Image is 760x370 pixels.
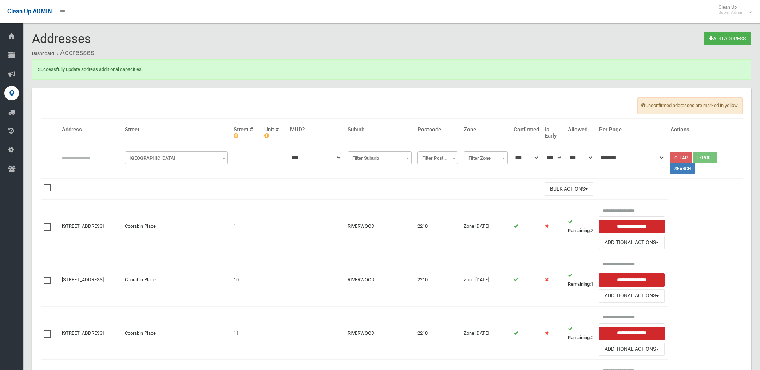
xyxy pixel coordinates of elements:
[231,253,261,307] td: 10
[514,127,539,133] h4: Confirmed
[568,228,591,233] strong: Remaining:
[55,46,94,59] li: Addresses
[62,330,104,336] a: [STREET_ADDRESS]
[461,253,511,307] td: Zone [DATE]
[122,306,231,360] td: Coorabin Place
[125,151,228,164] span: Filter Street
[345,200,415,253] td: RIVERWOOD
[125,127,228,133] h4: Street
[637,97,743,114] span: Unconfirmed addresses are marked in yellow.
[32,51,54,56] a: Dashboard
[693,152,717,163] button: Export
[290,127,342,133] h4: MUD?
[599,127,665,133] h4: Per Page
[568,281,591,287] strong: Remaining:
[599,236,665,249] button: Additional Actions
[62,127,119,133] h4: Address
[122,200,231,253] td: Coorabin Place
[417,151,458,164] span: Filter Postcode
[670,127,740,133] h4: Actions
[464,127,508,133] h4: Zone
[264,127,284,139] h4: Unit #
[545,182,593,196] button: Bulk Actions
[419,153,456,163] span: Filter Postcode
[719,10,744,15] small: Super Admin
[670,152,692,163] a: Clear
[565,253,596,307] td: 1
[231,200,261,253] td: 1
[704,32,751,45] a: Add Address
[599,343,665,356] button: Additional Actions
[715,4,751,15] span: Clean Up
[670,163,695,174] button: Search
[461,306,511,360] td: Zone [DATE]
[417,127,458,133] h4: Postcode
[345,306,415,360] td: RIVERWOOD
[32,31,91,46] span: Addresses
[231,306,261,360] td: 11
[127,153,226,163] span: Filter Street
[415,200,460,253] td: 2210
[568,335,591,340] strong: Remaining:
[466,153,506,163] span: Filter Zone
[568,127,593,133] h4: Allowed
[461,200,511,253] td: Zone [DATE]
[565,306,596,360] td: 0
[348,151,412,164] span: Filter Suburb
[415,253,460,307] td: 2210
[415,306,460,360] td: 2210
[565,200,596,253] td: 2
[464,151,508,164] span: Filter Zone
[345,253,415,307] td: RIVERWOOD
[32,59,751,80] div: Successfully update address additional capacities.
[545,127,562,139] h4: Is Early
[599,289,665,303] button: Additional Actions
[348,127,412,133] h4: Suburb
[7,8,52,15] span: Clean Up ADMIN
[122,253,231,307] td: Coorabin Place
[234,127,258,139] h4: Street #
[349,153,410,163] span: Filter Suburb
[62,277,104,282] a: [STREET_ADDRESS]
[62,223,104,229] a: [STREET_ADDRESS]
